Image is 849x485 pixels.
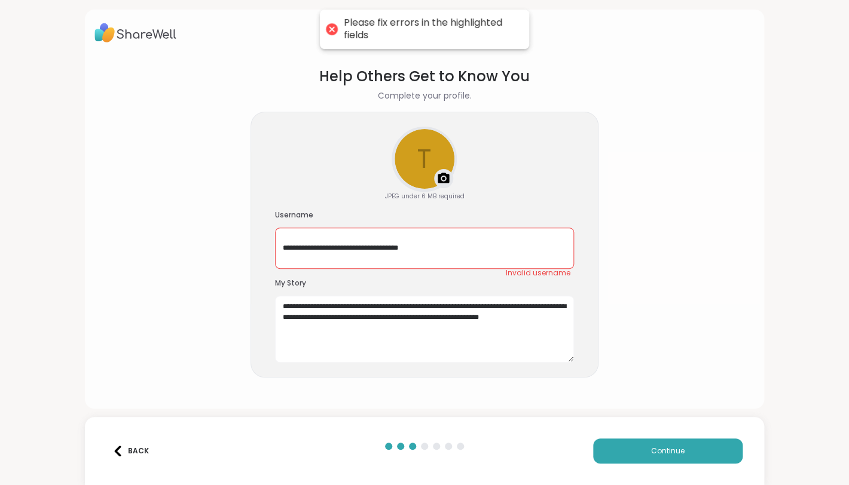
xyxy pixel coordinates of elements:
h3: My Story [275,278,574,288]
span: Continue [651,446,685,456]
div: Back [112,446,149,456]
span: Invalid username [506,268,570,278]
img: ShareWell Logo [94,19,176,47]
button: Back [106,438,154,463]
h2: Complete your profile. [378,90,472,102]
button: Continue [593,438,743,463]
h3: Username [275,210,574,220]
div: JPEG under 6 MB required [384,192,464,201]
h1: Help Others Get to Know You [319,66,530,87]
div: Please fix errors in the highlighted fields [344,17,517,42]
